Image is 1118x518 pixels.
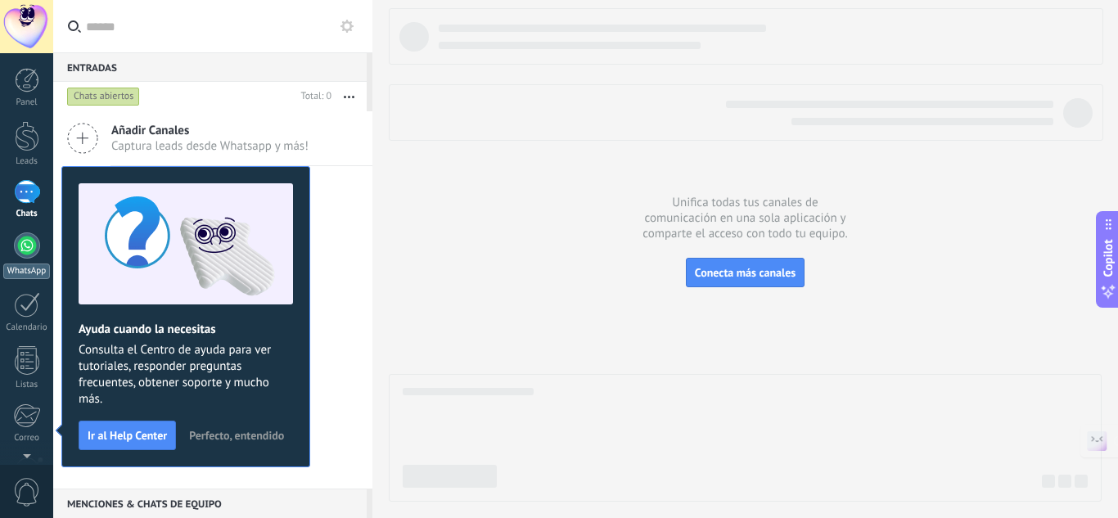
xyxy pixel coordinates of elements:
[111,123,309,138] span: Añadir Canales
[695,265,796,280] span: Conecta más canales
[67,87,140,106] div: Chats abiertos
[295,88,331,105] div: Total: 0
[3,156,51,167] div: Leads
[189,430,284,441] span: Perfecto, entendido
[88,430,167,441] span: Ir al Help Center
[111,138,309,154] span: Captura leads desde Whatsapp y más!
[3,209,51,219] div: Chats
[686,258,805,287] button: Conecta más canales
[79,342,293,408] span: Consulta el Centro de ayuda para ver tutoriales, responder preguntas frecuentes, obtener soporte ...
[79,421,176,450] button: Ir al Help Center
[53,489,367,518] div: Menciones & Chats de equipo
[3,433,51,444] div: Correo
[3,97,51,108] div: Panel
[3,322,51,333] div: Calendario
[53,52,367,82] div: Entradas
[79,322,293,337] h2: Ayuda cuando la necesitas
[3,380,51,390] div: Listas
[3,264,50,279] div: WhatsApp
[182,423,291,448] button: Perfecto, entendido
[1100,239,1116,277] span: Copilot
